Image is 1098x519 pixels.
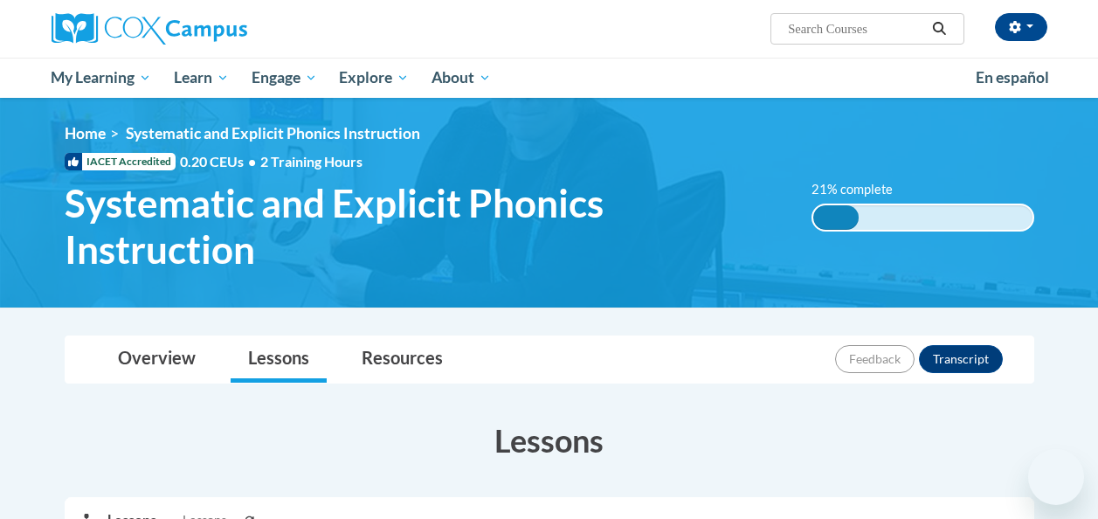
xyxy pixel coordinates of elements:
[40,58,163,98] a: My Learning
[52,13,366,45] a: Cox Campus
[65,124,106,142] a: Home
[811,180,912,199] label: 21% complete
[65,153,176,170] span: IACET Accredited
[174,67,229,88] span: Learn
[38,58,1060,98] div: Main menu
[919,345,1003,373] button: Transcript
[328,58,420,98] a: Explore
[1028,449,1084,505] iframe: Button to launch messaging window
[248,153,256,170] span: •
[65,180,785,273] span: Systematic and Explicit Phonics Instruction
[52,13,247,45] img: Cox Campus
[339,67,409,88] span: Explore
[964,59,1060,96] a: En español
[240,58,328,98] a: Engage
[813,205,860,230] div: 21% complete
[252,67,317,88] span: Engage
[51,67,151,88] span: My Learning
[65,419,1034,462] h3: Lessons
[231,336,327,383] a: Lessons
[344,336,460,383] a: Resources
[786,18,926,39] input: Search Courses
[162,58,240,98] a: Learn
[995,13,1047,41] button: Account Settings
[976,68,1049,86] span: En español
[432,67,491,88] span: About
[100,336,213,383] a: Overview
[180,152,260,171] span: 0.20 CEUs
[126,124,420,142] span: Systematic and Explicit Phonics Instruction
[926,18,952,39] button: Search
[260,153,363,170] span: 2 Training Hours
[835,345,915,373] button: Feedback
[420,58,502,98] a: About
